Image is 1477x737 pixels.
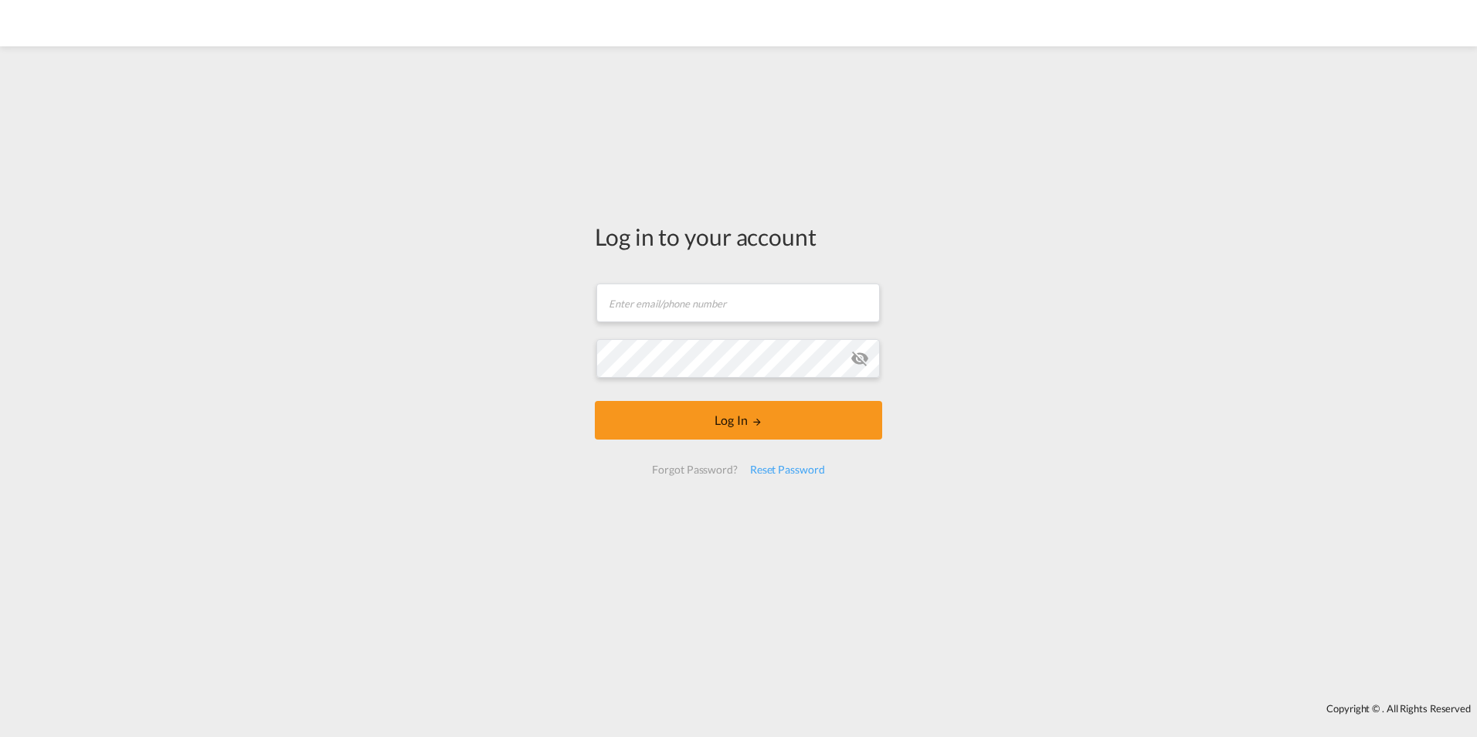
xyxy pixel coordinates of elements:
input: Enter email/phone number [596,284,880,322]
button: LOGIN [595,401,882,440]
md-icon: icon-eye-off [851,349,869,368]
div: Forgot Password? [646,456,743,484]
div: Log in to your account [595,220,882,253]
div: Reset Password [744,456,831,484]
